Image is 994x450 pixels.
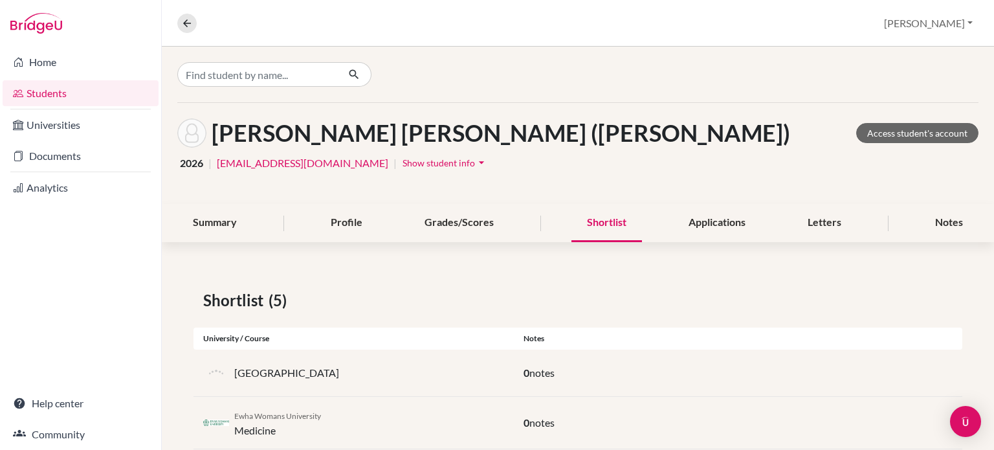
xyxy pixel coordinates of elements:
[673,204,761,242] div: Applications
[315,204,378,242] div: Profile
[409,204,509,242] div: Grades/Scores
[529,366,555,379] span: notes
[950,406,981,437] div: Open Intercom Messenger
[193,333,514,344] div: University / Course
[217,155,388,171] a: [EMAIL_ADDRESS][DOMAIN_NAME]
[3,49,159,75] a: Home
[402,153,489,173] button: Show student infoarrow_drop_down
[475,156,488,169] i: arrow_drop_down
[177,204,252,242] div: Summary
[180,155,203,171] span: 2026
[514,333,962,344] div: Notes
[203,360,229,386] img: default-university-logo-42dd438d0b49c2174d4c41c49dcd67eec2da6d16b3a2f6d5de70cc347232e317.png
[212,119,790,147] h1: [PERSON_NAME] [PERSON_NAME] ([PERSON_NAME])
[177,118,206,148] img: Yeon Jae (Jamie) Kim's avatar
[3,422,159,447] a: Community
[10,13,62,34] img: Bridge-U
[3,390,159,416] a: Help center
[792,204,857,242] div: Letters
[524,416,529,429] span: 0
[920,204,978,242] div: Notes
[3,112,159,138] a: Universities
[269,289,292,312] span: (5)
[203,420,229,425] img: kr_ewh_d3ctelx0.png
[529,416,555,429] span: notes
[403,157,475,168] span: Show student info
[177,62,338,87] input: Find student by name...
[234,365,339,381] p: [GEOGRAPHIC_DATA]
[878,11,978,36] button: [PERSON_NAME]
[234,407,321,438] div: Medicine
[3,80,159,106] a: Students
[208,155,212,171] span: |
[234,411,321,421] span: Ewha Womans University
[3,175,159,201] a: Analytics
[3,143,159,169] a: Documents
[203,289,269,312] span: Shortlist
[393,155,397,171] span: |
[571,204,642,242] div: Shortlist
[524,366,529,379] span: 0
[856,123,978,143] a: Access student's account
